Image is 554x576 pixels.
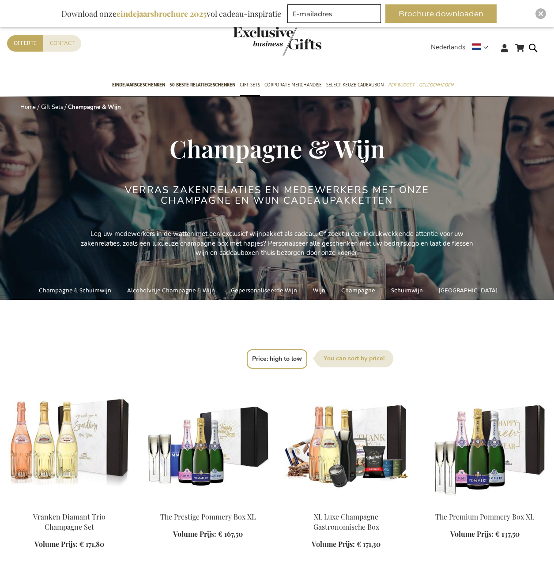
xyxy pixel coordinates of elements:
a: Contact [43,35,81,52]
a: Schuimwijn [391,284,423,296]
a: Home [20,103,36,111]
a: Volume Prijs: € 167,50 [173,529,243,539]
a: XL Luxe Champagne Gastronomische Box [313,512,379,531]
a: Champagne [341,284,375,296]
span: Gift Sets [240,80,260,90]
label: Sorteer op [315,350,393,367]
form: marketing offers and promotions [287,4,384,26]
img: Exclusive Business gifts logo [233,26,321,56]
a: Champagne & Schuimwijn [39,284,111,296]
a: Vranken Diamant Trio Champagne Set [33,512,106,531]
img: Close [538,11,543,16]
div: Close [535,8,546,19]
img: The Prestige Pommery Box XL [146,383,270,506]
a: Volume Prijs: € 171,30 [312,539,381,550]
span: Select Keuze Cadeaubon [326,80,384,90]
a: Wijn [313,284,325,296]
span: Volume Prijs: [173,529,216,539]
input: E-mailadres [287,4,381,23]
b: eindejaarsbrochure 2025 [117,8,207,19]
span: € 171,80 [79,539,104,549]
a: The Prestige Pommery Box XL [146,501,270,509]
a: The Premium Pommery Box XL [435,512,534,521]
span: Per Budget [388,80,415,90]
a: Offerte [7,35,43,52]
span: Volume Prijs: [34,539,78,549]
p: Leg uw medewerkers in de watten met een exclusief wijnpakket als cadeau. Of zoekt u een indrukwek... [79,229,476,258]
strong: Champagne & Wijn [68,103,121,111]
a: [GEOGRAPHIC_DATA] [439,284,497,296]
a: Volume Prijs: € 171,80 [34,539,104,550]
span: 50 beste relatiegeschenken [170,80,235,90]
span: Volume Prijs: [312,539,355,549]
a: Alcoholvrije Champagne & Wijn [127,284,215,296]
img: The Premium Pommery Box XL [422,383,547,506]
img: XL Luxury Champagne Gourmet Box [284,383,409,506]
span: Champagne & Wijn [170,132,385,165]
div: Download onze vol cadeau-inspiratie [57,4,285,23]
a: store logo [233,26,277,56]
span: € 171,30 [357,539,381,549]
a: Gift Sets [41,103,63,111]
button: Brochure downloaden [385,4,497,23]
a: The Prestige Pommery Box XL [160,512,256,521]
h2: Verras zakenrelaties en medewerkers met onze champagne en wijn cadeaupakketten [112,185,443,206]
span: Gelegenheden [419,80,453,90]
span: Nederlands [431,42,465,52]
a: Vranken Diamant Trio Champagne Set [7,501,132,509]
span: € 137,50 [495,529,520,539]
img: Vranken Diamant Trio Champagne Set [7,383,132,506]
span: € 167,50 [218,529,243,539]
a: XL Luxury Champagne Gourmet Box [284,501,409,509]
span: Corporate Merchandise [264,80,322,90]
div: Nederlands [431,42,494,52]
a: Volume Prijs: € 137,50 [450,529,520,539]
span: Volume Prijs: [450,529,494,539]
span: Eindejaarsgeschenken [112,80,165,90]
a: The Premium Pommery Box XL [422,501,547,509]
a: Gepersonaliseerde Wijn [231,284,297,296]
